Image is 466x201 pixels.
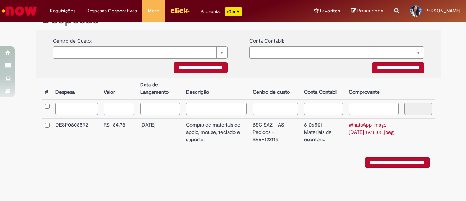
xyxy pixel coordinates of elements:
[183,78,250,99] th: Descrição
[250,78,301,99] th: Centro de custo
[357,7,383,14] span: Rascunhos
[1,4,38,18] img: ServiceNow
[148,7,159,15] span: More
[249,46,424,59] a: Limpar campo {0}
[42,12,435,27] h1: Despesas
[50,7,75,15] span: Requisições
[101,118,137,146] td: R$ 184.78
[424,8,461,14] span: [PERSON_NAME]
[201,7,242,16] div: Padroniza
[53,34,92,45] label: Centro de Custo:
[52,78,101,99] th: Despesa
[250,118,301,146] td: BSC SAZ - AS Pedidos - BR6P122115
[346,78,402,99] th: Comprovante
[137,118,183,146] td: [DATE]
[320,7,340,15] span: Favoritos
[351,8,383,15] a: Rascunhos
[53,46,228,59] a: Limpar campo {0}
[183,118,250,146] td: Compra de materiais de apoio, mouse, teclado e suporte.
[301,78,346,99] th: Conta Contabil
[86,7,137,15] span: Despesas Corporativas
[42,78,52,99] th: #
[225,7,242,16] p: +GenAi
[249,34,284,45] label: Conta Contabil:
[137,78,183,99] th: Data de Lançamento
[349,121,394,135] a: WhatsApp Image [DATE] 19.18.06.jpeg
[346,118,402,146] td: WhatsApp Image [DATE] 19.18.06.jpeg
[170,5,190,16] img: click_logo_yellow_360x200.png
[52,118,101,146] td: DESP0808592
[101,78,137,99] th: Valor
[301,118,346,146] td: 6106501-Materiais de escritorio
